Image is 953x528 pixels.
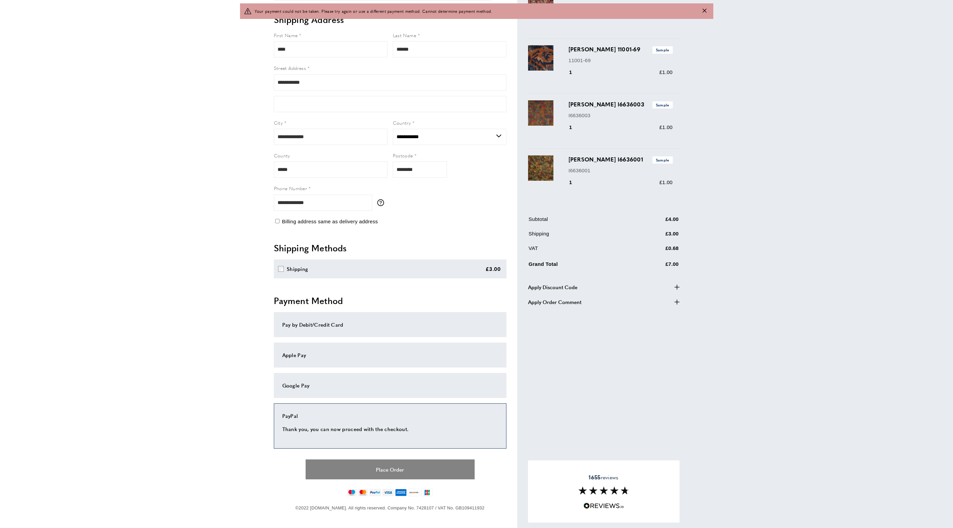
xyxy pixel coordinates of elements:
[295,505,484,510] span: ©2022 [DOMAIN_NAME]. All rights reserved. Company No. 7428107 / VAT No. GB109411932
[528,155,553,181] img: Gregorio I6636001
[382,489,394,496] img: visa
[274,32,298,39] span: First Name
[528,100,553,126] img: Gregorio I6636003
[569,1,673,9] p: W-T1137-02
[569,45,673,53] h3: [PERSON_NAME] 11001-69
[659,69,672,75] span: £1.00
[287,265,308,273] div: Shipping
[632,259,679,273] td: £7.00
[529,230,632,243] td: Shipping
[393,32,416,39] span: Last Name
[632,244,679,257] td: £0.68
[377,199,387,206] button: More information
[569,68,582,76] div: 1
[274,295,506,307] h2: Payment Method
[529,215,632,228] td: Subtotal
[421,489,433,496] img: jcb
[282,381,498,389] div: Google Pay
[528,45,553,71] img: Kupka 11001-69
[578,486,629,495] img: Reviews section
[528,298,581,306] span: Apply Order Comment
[652,156,673,164] span: Sample
[358,489,368,496] img: mastercard
[659,124,672,130] span: £1.00
[632,230,679,243] td: £3.00
[274,242,506,254] h2: Shipping Methods
[275,219,280,223] input: Billing address same as delivery address
[528,283,577,291] span: Apply Discount Code
[589,473,600,481] strong: 1655
[393,152,413,159] span: Postcode
[583,503,624,509] img: Reviews.io 5 stars
[569,100,673,108] h3: [PERSON_NAME] I6636003
[274,185,307,192] span: Phone Number
[369,489,381,496] img: paypal
[569,167,673,175] p: I6636001
[282,351,498,359] div: Apple Pay
[274,65,306,71] span: Street Address
[408,489,420,496] img: discover
[589,474,618,481] span: reviews
[529,259,632,273] td: Grand Total
[652,46,673,53] span: Sample
[393,119,411,126] span: Country
[569,111,673,120] p: I6636003
[306,459,475,479] button: Place Order
[347,489,357,496] img: maestro
[274,14,506,26] h2: Shipping Address
[274,152,290,159] span: County
[395,489,407,496] img: american-express
[485,265,501,273] div: £3.00
[255,8,492,14] span: Your payment could not be taken. Please try again or use a different payment method. Cannot deter...
[282,412,498,420] div: PayPal
[569,155,673,164] h3: [PERSON_NAME] I6636001
[282,321,498,329] div: Pay by Debit/Credit Card
[529,244,632,257] td: VAT
[659,179,672,185] span: £1.00
[569,123,582,131] div: 1
[569,56,673,65] p: 11001-69
[569,178,582,186] div: 1
[632,215,679,228] td: £4.00
[282,425,498,433] p: Thank you, you can now proceed with the checkout.
[652,101,673,108] span: Sample
[282,219,378,224] span: Billing address same as delivery address
[702,8,707,14] button: Close message
[274,119,283,126] span: City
